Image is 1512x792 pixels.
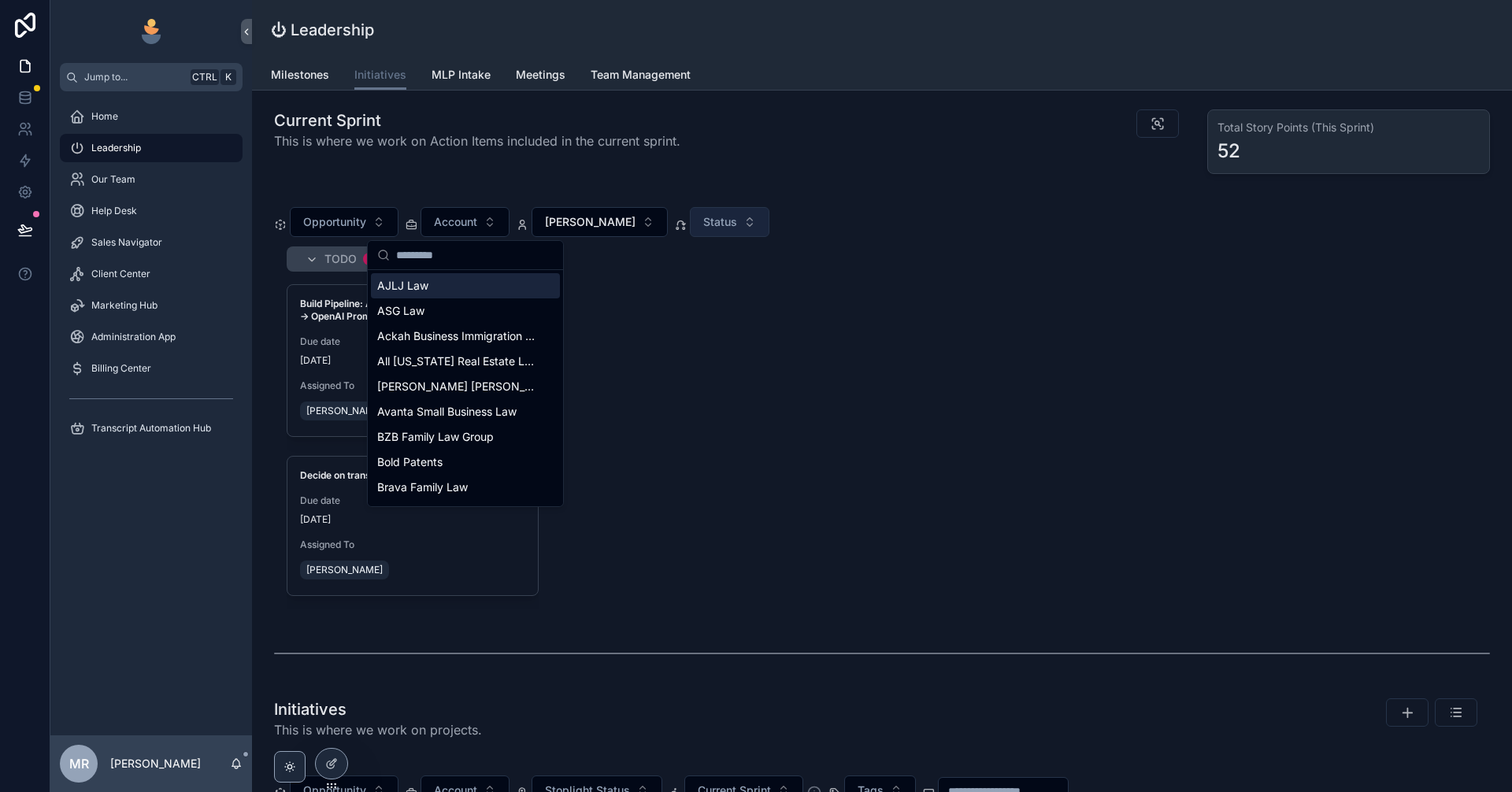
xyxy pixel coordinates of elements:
span: Due date [300,494,525,507]
span: Leadership [91,142,141,154]
span: Initiatives [354,67,406,83]
span: Todo [324,251,357,267]
button: Select Button [290,207,398,237]
span: This is where we work on Action Items included in the current sprint. [274,131,680,150]
span: Opportunity [303,214,366,230]
a: Marketing Hub [60,291,243,320]
button: Jump to...CtrlK [60,63,243,91]
span: Our Team [91,173,135,186]
span: Marketing Hub [91,299,157,312]
div: scrollable content [50,91,252,463]
a: Decide on transcript providerDue date[DATE]Assigned To[PERSON_NAME] [287,456,539,596]
a: Our Team [60,165,243,194]
span: Ctrl [191,69,219,85]
span: MR [69,754,89,773]
a: Client Center [60,260,243,288]
span: Administration App [91,331,176,343]
button: Select Button [532,207,668,237]
span: Bold Patents [377,454,443,470]
span: Due date [300,335,525,348]
div: 52 [1217,139,1240,164]
span: [DATE] [300,354,525,367]
span: All [US_STATE] Real Estate Lawyers [377,353,535,369]
a: [PERSON_NAME] [300,561,389,579]
span: AJLJ Law [377,278,428,294]
span: Transcript Automation Hub [91,422,211,435]
span: Assigned To [300,538,525,551]
a: Leadership [60,134,243,162]
span: [PERSON_NAME] [545,214,636,230]
p: [PERSON_NAME] [110,756,201,772]
h1: ⏻ Leadership [271,19,374,41]
span: BZB Family Law Group [377,429,494,445]
span: Sales Navigator [91,236,162,249]
button: Select Button [690,207,769,237]
span: [DATE] [300,513,525,526]
img: App logo [139,19,164,44]
div: Suggestions [368,270,563,506]
a: Help Desk [60,197,243,225]
a: [PERSON_NAME] [300,402,389,420]
span: Milestones [271,67,329,83]
a: Build Pipeline: Audio Upload → Transcript → OpenAI Prompt → JSON OutputDue date[DATE]Assigned To[... [287,284,539,437]
span: ASG Law [377,303,424,319]
span: Brava Family Law [377,479,468,495]
span: Avanta Small Business Law [377,404,517,420]
a: Initiatives [354,61,406,91]
span: MLP Intake [432,67,491,83]
h1: Current Sprint [274,109,680,131]
a: Billing Center [60,354,243,383]
span: Account [434,214,477,230]
a: Sales Navigator [60,228,243,257]
span: Home [91,110,118,123]
a: Home [60,102,243,131]
button: Select Button [421,207,510,237]
span: This is where we work on projects. [274,720,482,739]
span: Client Center [91,268,150,280]
a: Milestones [271,61,329,92]
span: Meetings [516,67,565,83]
span: Help Desk [91,205,137,217]
a: Transcript Automation Hub [60,414,243,442]
h3: Total Story Points (This Sprint) [1217,120,1480,135]
span: [PERSON_NAME] [306,405,383,417]
h1: Initiatives [274,698,482,720]
strong: Decide on transcript provider [300,469,432,481]
span: [PERSON_NAME] [PERSON_NAME] PC [377,379,535,394]
span: Jump to... [84,71,184,83]
span: Assigned To [300,379,525,392]
strong: Build Pipeline: Audio Upload → Transcript → OpenAI Prompt → JSON Output [300,298,487,322]
a: Meetings [516,61,565,92]
span: [PERSON_NAME] [306,564,383,576]
a: MLP Intake [432,61,491,92]
span: Ackah Business Immigration Law [377,328,535,344]
span: Billing Center [91,362,151,375]
span: [PERSON_NAME] & Associates PC [377,505,535,520]
span: Team Management [591,67,691,83]
span: Status [703,214,737,230]
a: Administration App [60,323,243,351]
a: Team Management [591,61,691,92]
span: K [222,71,235,83]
